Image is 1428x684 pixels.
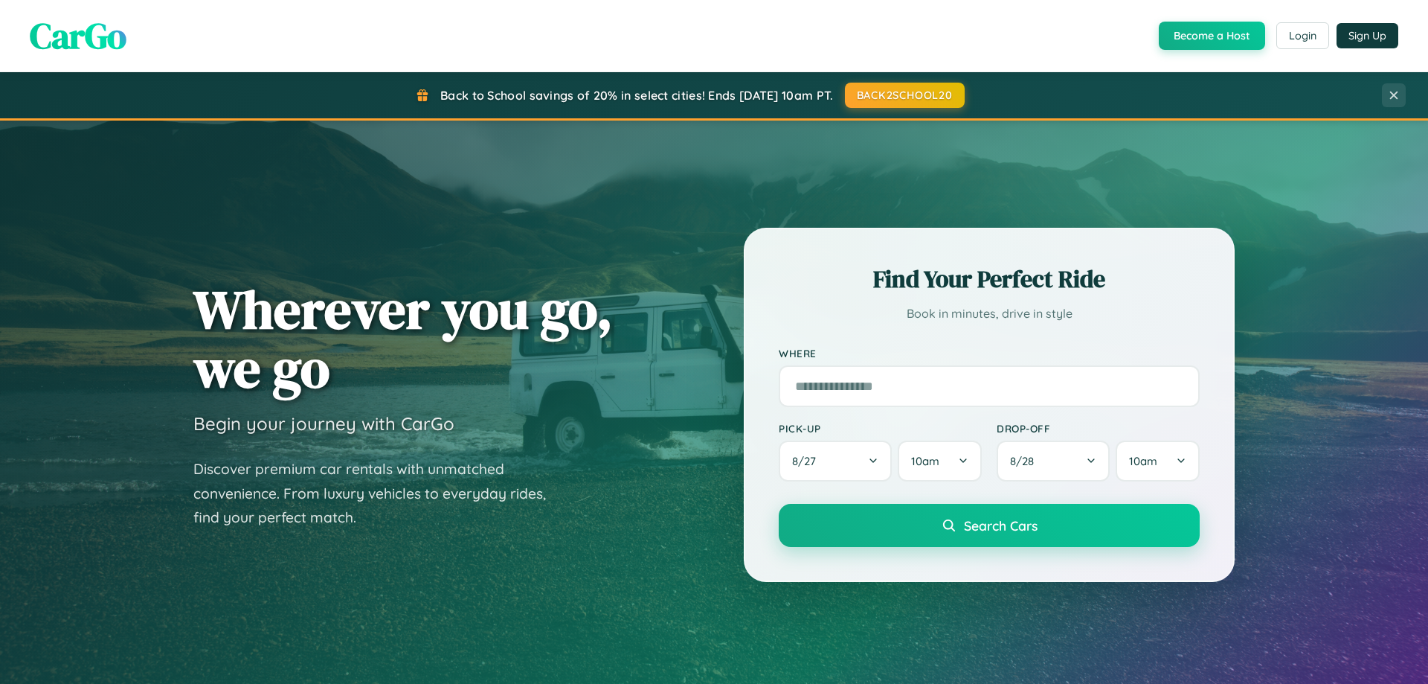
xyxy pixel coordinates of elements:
button: 10am [1116,441,1200,482]
button: 10am [898,441,982,482]
p: Discover premium car rentals with unmatched convenience. From luxury vehicles to everyday rides, ... [193,457,565,530]
button: Search Cars [779,504,1200,547]
label: Drop-off [997,422,1200,435]
button: BACK2SCHOOL20 [845,83,965,108]
span: CarGo [30,11,126,60]
button: Login [1276,22,1329,49]
span: 8 / 27 [792,454,823,468]
p: Book in minutes, drive in style [779,303,1200,325]
label: Where [779,347,1200,359]
span: Back to School savings of 20% in select cities! Ends [DATE] 10am PT. [440,88,833,103]
span: 10am [911,454,939,468]
button: Sign Up [1337,23,1398,48]
button: 8/28 [997,441,1110,482]
h3: Begin your journey with CarGo [193,412,454,435]
h1: Wherever you go, we go [193,280,613,397]
button: Become a Host [1159,22,1265,50]
label: Pick-up [779,422,982,435]
span: 10am [1129,454,1157,468]
span: Search Cars [964,517,1038,534]
button: 8/27 [779,441,892,482]
h2: Find Your Perfect Ride [779,263,1200,295]
span: 8 / 28 [1010,454,1041,468]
